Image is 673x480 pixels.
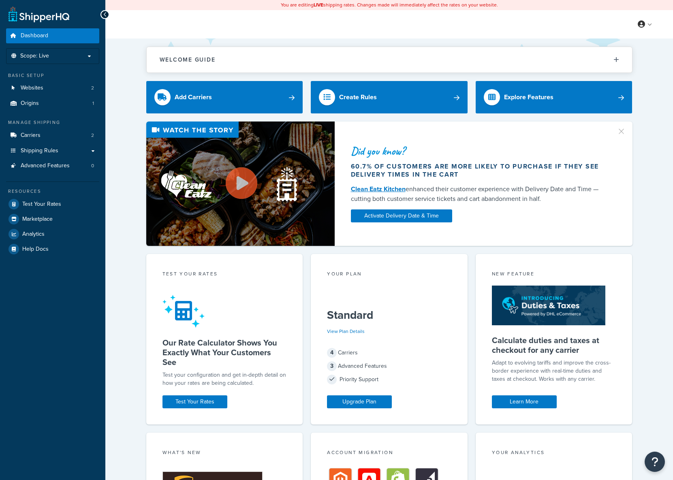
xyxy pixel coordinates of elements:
a: Explore Features [476,81,632,113]
div: What's New [162,449,287,458]
a: Analytics [6,227,99,241]
a: Shipping Rules [6,143,99,158]
a: View Plan Details [327,328,365,335]
div: New Feature [492,270,616,279]
a: Help Docs [6,242,99,256]
img: Video thumbnail [146,122,335,246]
h5: Standard [327,309,451,322]
a: Create Rules [311,81,468,113]
h5: Calculate duties and taxes at checkout for any carrier [492,335,616,355]
span: Analytics [22,231,45,238]
b: LIVE [314,1,323,9]
div: Your Plan [327,270,451,279]
h5: Our Rate Calculator Shows You Exactly What Your Customers See [162,338,287,367]
a: Origins1 [6,96,99,111]
a: Marketplace [6,212,99,226]
span: Websites [21,85,43,92]
div: Did you know? [351,145,607,157]
span: Origins [21,100,39,107]
a: Test Your Rates [6,197,99,211]
a: Test Your Rates [162,395,227,408]
div: Priority Support [327,374,451,385]
div: Add Carriers [175,92,212,103]
li: Carriers [6,128,99,143]
span: Dashboard [21,32,48,39]
span: Shipping Rules [21,147,58,154]
a: Learn More [492,395,557,408]
span: 1 [92,100,94,107]
div: Your Analytics [492,449,616,458]
button: Welcome Guide [147,47,632,73]
a: Clean Eatz Kitchen [351,184,406,194]
div: Resources [6,188,99,195]
a: Activate Delivery Date & Time [351,209,452,222]
li: Origins [6,96,99,111]
a: Advanced Features0 [6,158,99,173]
h2: Welcome Guide [160,57,216,63]
a: Upgrade Plan [327,395,392,408]
span: Scope: Live [20,53,49,60]
div: 60.7% of customers are more likely to purchase if they see delivery times in the cart [351,162,607,179]
p: Adapt to evolving tariffs and improve the cross-border experience with real-time duties and taxes... [492,359,616,383]
li: Websites [6,81,99,96]
a: Dashboard [6,28,99,43]
span: 3 [327,361,337,371]
span: 4 [327,348,337,358]
div: Test your rates [162,270,287,279]
div: Manage Shipping [6,119,99,126]
a: Add Carriers [146,81,303,113]
span: 2 [91,85,94,92]
span: Test Your Rates [22,201,61,208]
button: Open Resource Center [645,452,665,472]
div: Create Rules [339,92,377,103]
div: Explore Features [504,92,553,103]
div: Test your configuration and get in-depth detail on how your rates are being calculated. [162,371,287,387]
div: Advanced Features [327,361,451,372]
div: Carriers [327,347,451,358]
a: Carriers2 [6,128,99,143]
span: 0 [91,162,94,169]
a: Websites2 [6,81,99,96]
li: Advanced Features [6,158,99,173]
span: Marketplace [22,216,53,223]
span: Help Docs [22,246,49,253]
span: 2 [91,132,94,139]
span: Advanced Features [21,162,70,169]
div: Basic Setup [6,72,99,79]
div: Account Migration [327,449,451,458]
span: Carriers [21,132,41,139]
div: enhanced their customer experience with Delivery Date and Time — cutting both customer service ti... [351,184,607,204]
